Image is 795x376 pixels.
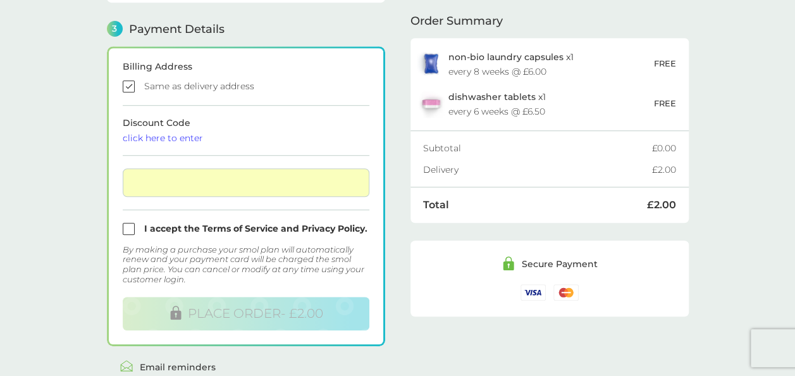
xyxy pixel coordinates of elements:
img: /assets/icons/cards/visa.svg [521,284,546,300]
p: x 1 [448,92,546,102]
div: By making a purchase your smol plan will automatically renew and your payment card will be charge... [123,245,369,284]
span: Order Summary [410,15,503,27]
iframe: Secure card payment input frame [128,177,364,188]
span: non-bio laundry capsules [448,51,564,63]
div: £0.00 [652,144,676,153]
p: x 1 [448,52,574,62]
div: every 6 weeks @ £6.50 [448,107,545,116]
div: Subtotal [423,144,652,153]
span: Discount Code [123,117,369,142]
div: £2.00 [652,165,676,174]
div: £2.00 [647,200,676,210]
div: Total [423,200,647,210]
span: Payment Details [129,23,225,35]
span: 3 [107,21,123,37]
div: Email reminders [140,363,373,372]
img: /assets/icons/cards/mastercard.svg [553,284,579,300]
span: PLACE ORDER - £2.00 [188,306,323,321]
div: every 8 weeks @ £6.00 [448,67,546,76]
p: FREE [654,57,676,70]
div: Billing Address [123,62,369,71]
div: Delivery [423,165,652,174]
p: FREE [654,97,676,110]
div: click here to enter [123,134,369,142]
div: Secure Payment [522,260,598,268]
span: dishwasher tablets [448,91,536,103]
button: PLACE ORDER- £2.00 [123,297,369,330]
